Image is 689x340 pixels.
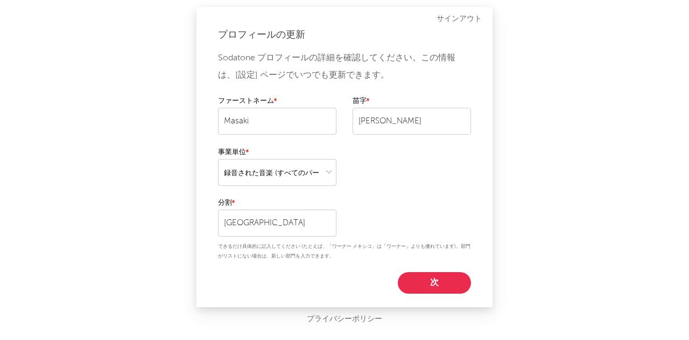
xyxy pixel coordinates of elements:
p: Sodatone プロフィールの詳細を確認してください。この情報は、[設定] ページでいつでも更新できます。 [218,50,471,84]
a: サインアウト [437,12,482,25]
input: あなたの下の名前 [218,108,336,135]
p: できるだけ具体的に記入してください (たとえば、「ワーナー メキシコ」は「ワーナー」よりも優れています)。部門がリストにない場合は、新しい部門を入力できます。 [218,242,471,261]
label: 苗字 [353,95,471,108]
div: プロフィールの更新 [218,29,471,41]
label: 事業単位 [218,146,336,159]
button: 次 [398,272,471,294]
a: プライバシーポリシー [307,313,382,326]
input: あなたの部門 [218,210,336,237]
label: 分割 [218,197,336,210]
input: あなたの名字 [353,108,471,135]
label: ファーストネーム [218,95,336,108]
